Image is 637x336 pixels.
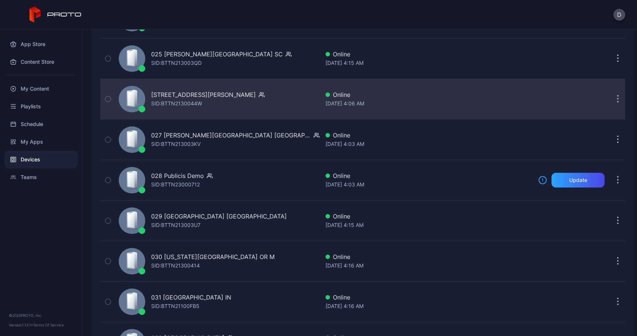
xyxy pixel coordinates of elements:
[326,180,532,189] div: [DATE] 4:03 AM
[151,221,201,230] div: SID: BTTN213003U7
[326,140,532,148] div: [DATE] 4:03 AM
[326,252,532,261] div: Online
[151,99,202,108] div: SID: BTTN2130044W
[151,302,199,311] div: SID: BTTN21100FB5
[326,221,532,230] div: [DATE] 4:15 AM
[151,252,275,261] div: 030 [US_STATE][GEOGRAPHIC_DATA] OR M
[326,171,532,180] div: Online
[4,151,78,168] a: Devices
[326,99,532,108] div: [DATE] 4:06 AM
[4,35,78,53] a: App Store
[151,171,204,180] div: 028 Publicis Demo
[4,115,78,133] a: Schedule
[326,261,532,270] div: [DATE] 4:16 AM
[4,133,78,151] a: My Apps
[151,293,231,302] div: 031 [GEOGRAPHIC_DATA] IN
[151,212,287,221] div: 029 [GEOGRAPHIC_DATA] [GEOGRAPHIC_DATA]
[4,53,78,71] a: Content Store
[9,323,33,327] span: Version 1.13.1 •
[326,302,532,311] div: [DATE] 4:16 AM
[326,293,532,302] div: Online
[326,212,532,221] div: Online
[151,59,202,67] div: SID: BTTN213003QD
[151,140,201,148] div: SID: BTTN213003KV
[4,168,78,186] a: Teams
[151,131,311,140] div: 027 [PERSON_NAME][GEOGRAPHIC_DATA] [GEOGRAPHIC_DATA]
[151,90,256,99] div: [STREET_ADDRESS][PERSON_NAME]
[613,9,625,21] button: D
[326,90,532,99] div: Online
[551,173,605,188] button: Update
[569,177,587,183] div: Update
[326,59,532,67] div: [DATE] 4:15 AM
[4,98,78,115] a: Playlists
[151,180,200,189] div: SID: BTTN23000712
[151,261,200,270] div: SID: BTTN21300414
[9,312,73,318] div: © 2025 PROTO, Inc.
[4,80,78,98] a: My Content
[326,50,532,59] div: Online
[326,131,532,140] div: Online
[33,323,64,327] a: Terms Of Service
[151,50,283,59] div: 025 [PERSON_NAME][GEOGRAPHIC_DATA] SC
